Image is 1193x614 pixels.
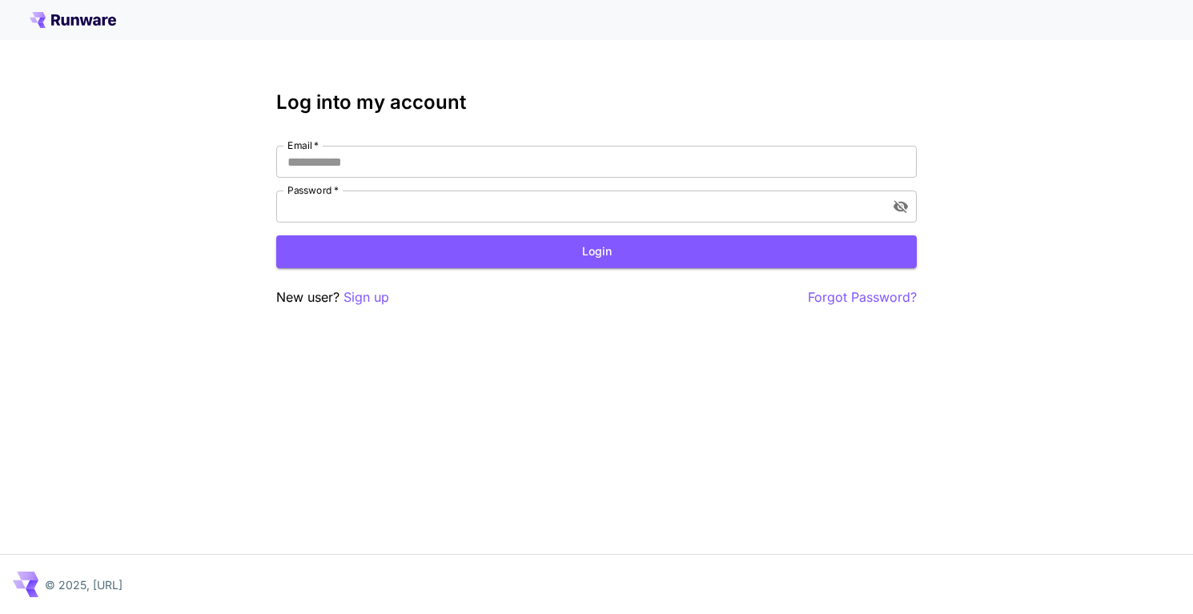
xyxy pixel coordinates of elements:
button: Sign up [343,287,389,307]
p: © 2025, [URL] [45,576,123,593]
label: Email [287,138,319,152]
label: Password [287,183,339,197]
button: toggle password visibility [886,192,915,221]
button: Login [276,235,917,268]
button: Forgot Password? [808,287,917,307]
h3: Log into my account [276,91,917,114]
p: New user? [276,287,389,307]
